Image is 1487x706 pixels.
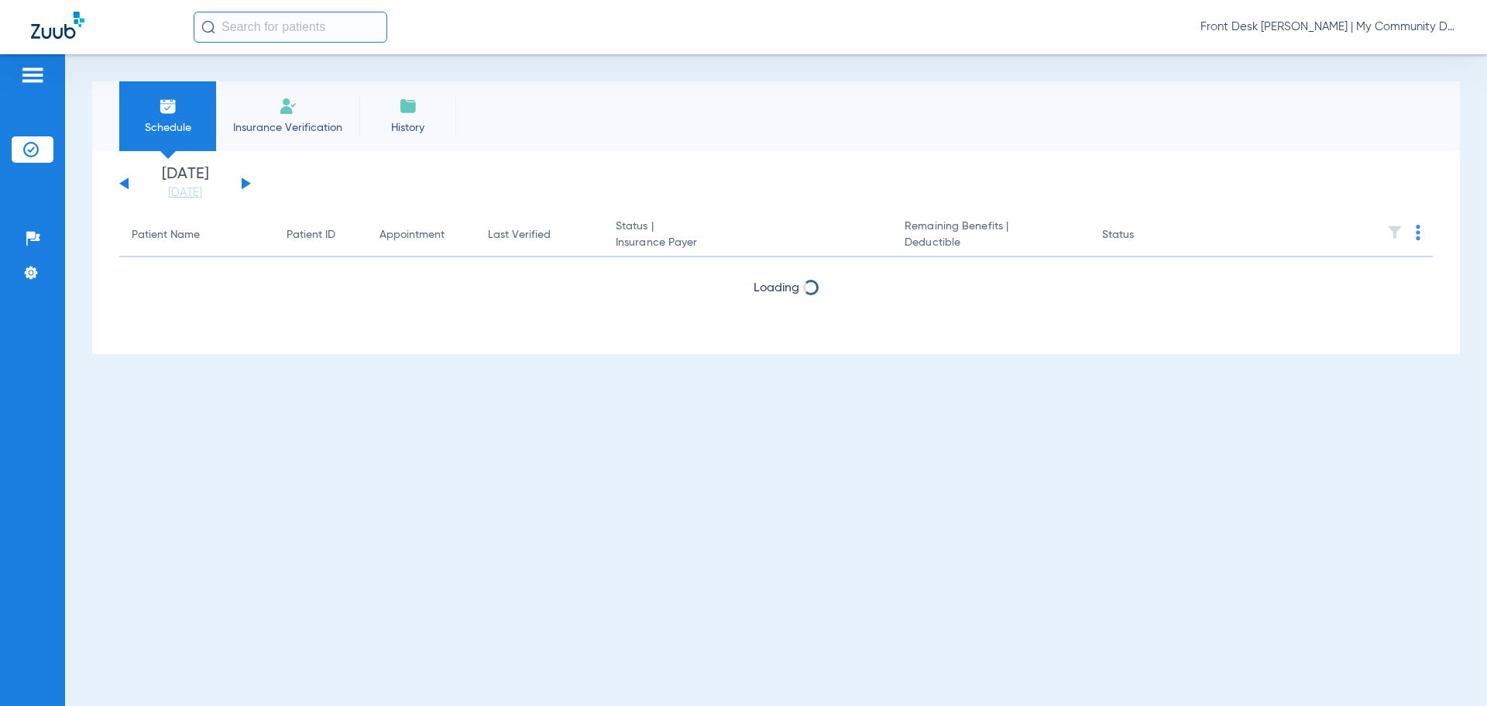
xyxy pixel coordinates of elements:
[201,20,215,34] img: Search Icon
[488,227,591,243] div: Last Verified
[194,12,387,43] input: Search for patients
[1200,19,1456,35] span: Front Desk [PERSON_NAME] | My Community Dental Centers
[132,227,262,243] div: Patient Name
[139,185,232,201] a: [DATE]
[616,235,880,251] span: Insurance Payer
[132,227,200,243] div: Patient Name
[1090,214,1194,257] th: Status
[20,66,45,84] img: hamburger-icon
[228,120,348,136] span: Insurance Verification
[905,235,1077,251] span: Deductible
[379,227,463,243] div: Appointment
[379,227,445,243] div: Appointment
[754,282,799,294] span: Loading
[279,97,297,115] img: Manual Insurance Verification
[131,120,204,136] span: Schedule
[488,227,551,243] div: Last Verified
[371,120,445,136] span: History
[603,214,892,257] th: Status |
[1416,225,1420,240] img: group-dot-blue.svg
[31,12,84,39] img: Zuub Logo
[287,227,355,243] div: Patient ID
[139,167,232,201] li: [DATE]
[399,97,417,115] img: History
[287,227,335,243] div: Patient ID
[754,323,799,336] span: Loading
[159,97,177,115] img: Schedule
[1387,225,1403,240] img: filter.svg
[892,214,1089,257] th: Remaining Benefits |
